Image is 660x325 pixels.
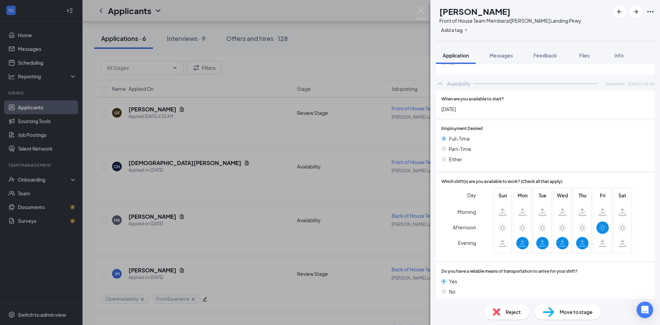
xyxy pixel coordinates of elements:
[533,52,557,58] span: Feedback
[447,80,471,87] div: Availability
[449,145,471,153] span: Part-Time
[449,278,457,285] span: Yes
[449,135,470,142] span: Full-Time
[632,8,640,16] svg: ArrowRight
[536,192,549,199] span: Tue
[464,28,468,32] svg: Plus
[458,237,476,249] span: Evening
[443,52,469,58] span: Application
[441,105,649,113] span: [DATE]
[467,191,476,199] span: Day
[605,81,625,87] span: Submitted:
[439,26,470,33] button: PlusAdd a tag
[516,192,529,199] span: Mon
[637,302,653,318] div: Open Intercom Messenger
[560,308,593,316] span: Move to stage
[596,192,609,199] span: Fri
[614,52,624,58] span: Info
[458,206,476,218] span: Morning
[441,96,504,102] span: When are you available to start?
[615,8,624,16] svg: ArrowLeftNew
[630,6,642,18] button: ArrowRight
[489,52,513,58] span: Messages
[453,221,476,234] span: Afternoon
[439,17,581,24] div: Front of House Team Member at [PERSON_NAME] Landing Pkwy
[576,192,588,199] span: Thu
[506,308,521,316] span: Reject
[556,192,569,199] span: Wed
[579,52,590,58] span: Files
[441,126,483,132] span: Employment Desired
[436,79,444,88] svg: ChevronUp
[613,6,626,18] button: ArrowLeftNew
[616,192,629,199] span: Sat
[441,268,577,275] span: Do you have a reliable means of transportation to arrive for your shift?
[449,288,455,295] span: No
[449,155,462,163] span: Either
[496,192,509,199] span: Sun
[628,81,654,87] span: [DATE] 4:48 AM
[441,178,562,185] span: Which shift(s) are you available to work? (Check all that apply)
[646,8,654,16] svg: Ellipses
[439,6,510,17] h1: [PERSON_NAME]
